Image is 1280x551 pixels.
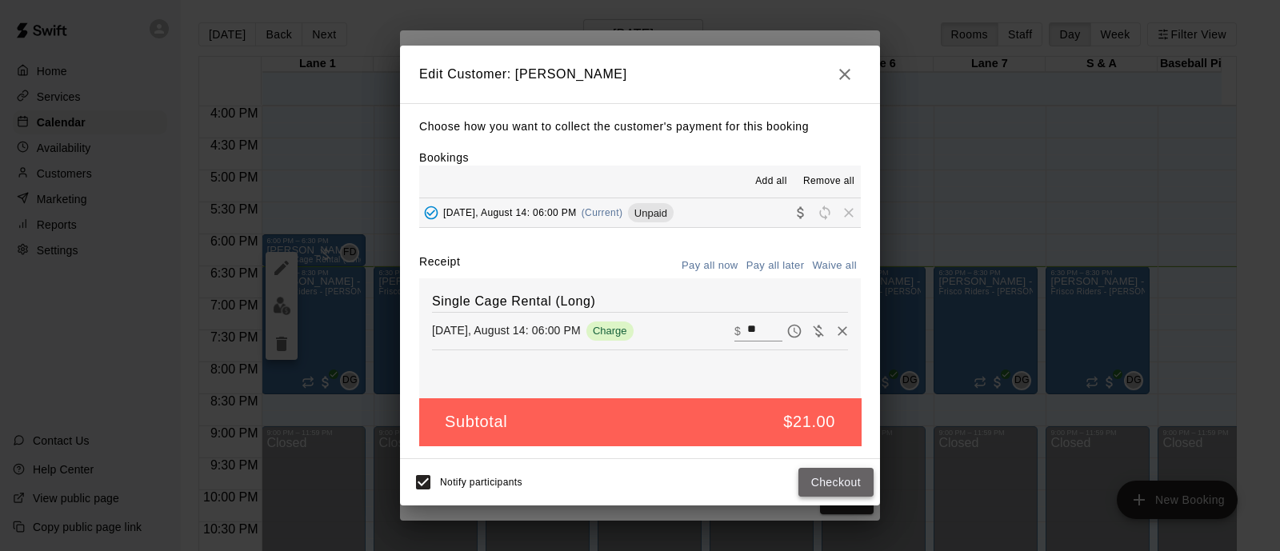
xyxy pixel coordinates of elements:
[782,323,806,337] span: Pay later
[400,46,880,103] h2: Edit Customer: [PERSON_NAME]
[734,323,741,339] p: $
[419,117,861,137] p: Choose how you want to collect the customer's payment for this booking
[837,206,861,218] span: Remove
[742,254,809,278] button: Pay all later
[789,206,813,218] span: Collect payment
[432,322,581,338] p: [DATE], August 14: 06:00 PM
[755,174,787,190] span: Add all
[432,291,848,312] h6: Single Cage Rental (Long)
[783,411,835,433] h5: $21.00
[419,198,861,228] button: Added - Collect Payment[DATE], August 14: 06:00 PM(Current)UnpaidCollect paymentRescheduleRemove
[797,169,861,194] button: Remove all
[628,207,674,219] span: Unpaid
[445,411,507,433] h5: Subtotal
[419,254,460,278] label: Receipt
[813,206,837,218] span: Reschedule
[830,319,854,343] button: Remove
[806,323,830,337] span: Waive payment
[746,169,797,194] button: Add all
[443,207,577,218] span: [DATE], August 14: 06:00 PM
[440,477,522,488] span: Notify participants
[678,254,742,278] button: Pay all now
[803,174,854,190] span: Remove all
[798,468,874,497] button: Checkout
[419,151,469,164] label: Bookings
[808,254,861,278] button: Waive all
[582,207,623,218] span: (Current)
[586,325,634,337] span: Charge
[419,201,443,225] button: Added - Collect Payment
